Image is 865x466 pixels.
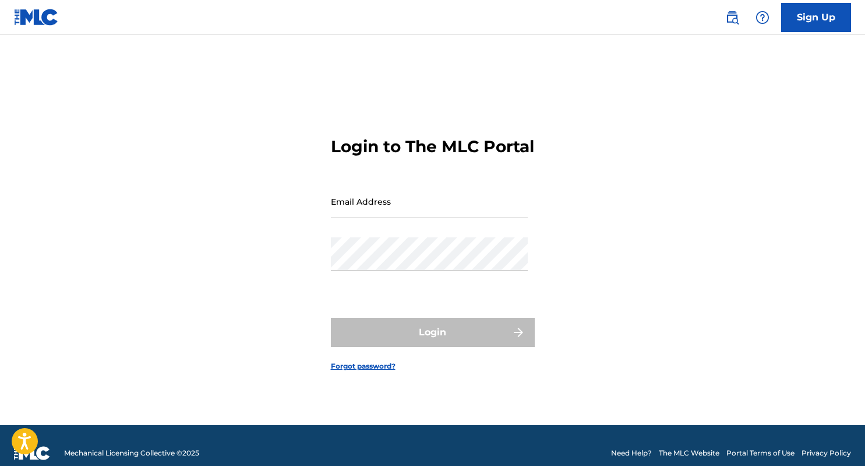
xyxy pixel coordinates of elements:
a: Forgot password? [331,361,396,372]
div: Help [751,6,774,29]
a: Portal Terms of Use [726,448,795,458]
a: The MLC Website [659,448,719,458]
img: help [755,10,769,24]
a: Privacy Policy [802,448,851,458]
a: Sign Up [781,3,851,32]
h3: Login to The MLC Portal [331,136,534,157]
a: Need Help? [611,448,652,458]
img: logo [14,446,50,460]
a: Public Search [721,6,744,29]
img: search [725,10,739,24]
img: MLC Logo [14,9,59,26]
span: Mechanical Licensing Collective © 2025 [64,448,199,458]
